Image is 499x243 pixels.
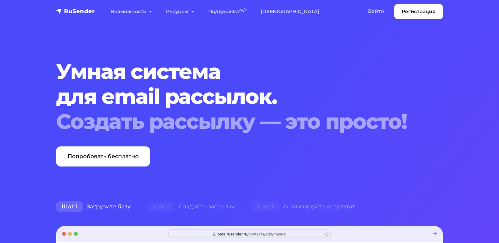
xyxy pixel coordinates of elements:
[56,201,83,212] span: Шаг 1
[251,201,279,212] span: Шаг 3
[147,201,175,212] span: Шаг 2
[56,8,95,15] img: RuSender
[394,4,443,19] a: Регистрация
[48,200,139,214] div: Загрузите базу
[139,200,243,214] div: Создайте рассылку
[361,4,391,18] a: Войти
[56,146,150,166] a: Попробовать бесплатно
[201,4,254,19] a: Поддержка24/7
[56,59,410,134] h1: Умная система для email рассылок.
[239,8,247,12] sup: 24/7
[243,200,363,214] div: Анализируйте результат
[254,4,326,19] a: [DEMOGRAPHIC_DATA]
[104,4,159,19] a: Возможности
[159,4,201,19] a: Ресурсы
[56,109,410,134] div: Создать рассылку — это просто!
